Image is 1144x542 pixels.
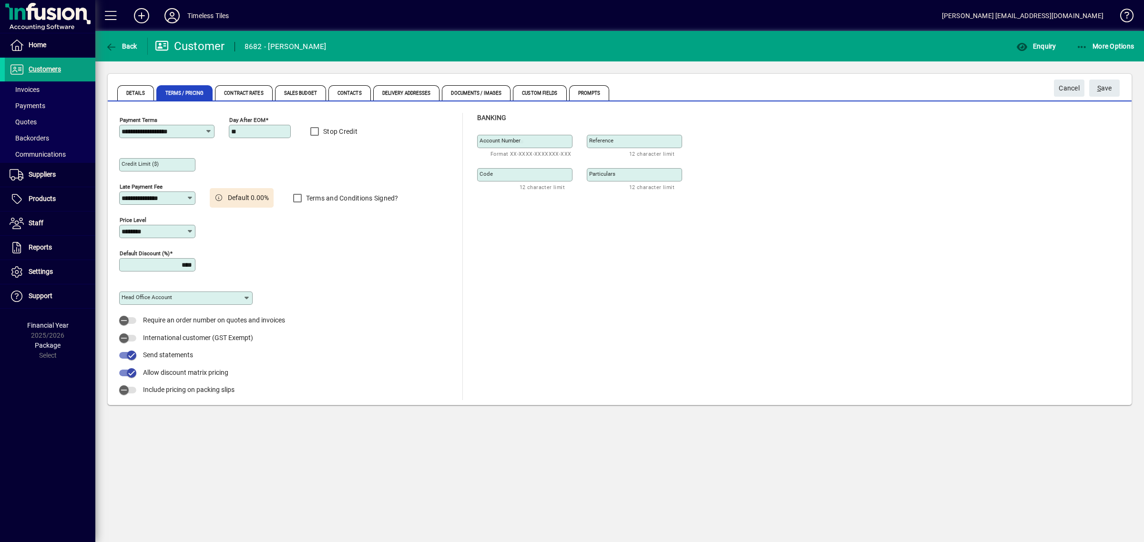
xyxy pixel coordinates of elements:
span: Documents / Images [442,85,511,100]
span: Backorders [10,134,49,142]
a: Knowledge Base [1113,2,1132,33]
a: Reports [5,236,95,260]
span: Allow discount matrix pricing [143,369,228,376]
mat-label: Late Payment Fee [120,183,163,190]
span: Terms / Pricing [156,85,213,100]
span: Require an order number on quotes and invoices [143,316,285,324]
span: Delivery Addresses [373,85,440,100]
span: Cancel [1059,80,1080,96]
mat-label: Head Office Account [122,294,172,301]
div: [PERSON_NAME] [EMAIL_ADDRESS][DOMAIN_NAME] [942,8,1103,23]
span: Invoices [10,86,40,93]
span: Send statements [143,351,193,359]
a: Settings [5,260,95,284]
span: Customers [29,65,61,73]
span: Enquiry [1016,42,1056,50]
button: Back [103,38,140,55]
label: Terms and Conditions Signed? [304,193,398,203]
span: Default 0.00% [228,193,269,203]
button: Add [126,7,157,24]
button: More Options [1074,38,1137,55]
mat-label: Day after EOM [229,117,266,123]
div: 8682 - [PERSON_NAME] [245,39,327,54]
button: Cancel [1054,80,1084,97]
span: Banking [477,114,506,121]
span: Custom Fields [513,85,566,100]
div: Customer [155,39,225,54]
mat-label: Particulars [589,171,615,177]
a: Support [5,284,95,308]
div: Timeless Tiles [187,8,229,23]
button: Save [1089,80,1120,97]
span: International customer (GST Exempt) [143,334,253,341]
span: Quotes [10,118,37,126]
span: Include pricing on packing slips [143,386,235,393]
mat-label: Reference [589,137,613,144]
span: Home [29,41,46,49]
a: Products [5,187,95,211]
a: Staff [5,211,95,235]
mat-label: Code [480,171,493,177]
a: Suppliers [5,163,95,187]
span: ave [1097,80,1112,96]
span: Back [105,42,137,50]
a: Quotes [5,114,95,130]
span: Products [29,195,56,202]
span: Communications [10,151,66,158]
a: Backorders [5,130,95,146]
mat-label: Account number [480,137,521,144]
mat-label: Price Level [120,217,146,223]
mat-hint: Format XX-XXXX-XXXXXXX-XXX [490,148,571,159]
span: Suppliers [29,171,56,178]
mat-hint: 12 character limit [520,181,565,192]
button: Enquiry [1014,38,1058,55]
button: Profile [157,7,187,24]
a: Invoices [5,81,95,98]
span: Financial Year [27,321,69,329]
span: Package [35,341,61,349]
app-page-header-button: Back [95,38,148,55]
span: Prompts [569,85,610,100]
span: More Options [1076,42,1134,50]
mat-label: Default Discount (%) [120,250,170,257]
mat-label: Payment Terms [120,117,157,123]
span: Payments [10,102,45,110]
a: Payments [5,98,95,114]
span: Sales Budget [275,85,326,100]
mat-label: Credit Limit ($) [122,161,159,167]
span: Settings [29,268,53,275]
span: Details [117,85,154,100]
a: Home [5,33,95,57]
span: Staff [29,219,43,227]
a: Communications [5,146,95,162]
span: Contacts [328,85,371,100]
label: Stop Credit [321,127,357,136]
span: Reports [29,243,52,251]
mat-hint: 12 character limit [629,148,674,159]
mat-hint: 12 character limit [629,181,674,192]
span: S [1097,84,1101,92]
span: Contract Rates [215,85,272,100]
span: Support [29,292,52,300]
